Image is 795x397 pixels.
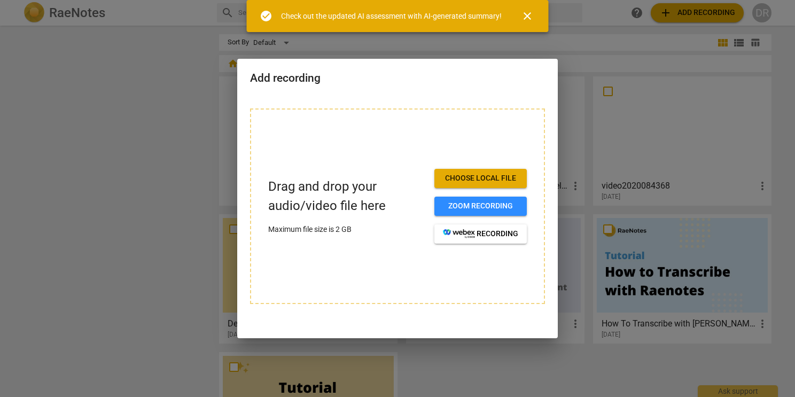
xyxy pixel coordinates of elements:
button: Choose local file [434,169,527,188]
button: recording [434,224,527,244]
p: Drag and drop your audio/video file here [268,177,426,215]
h2: Add recording [250,72,545,85]
button: Close [515,3,540,29]
p: Maximum file size is 2 GB [268,224,426,235]
button: Zoom recording [434,197,527,216]
span: close [521,10,534,22]
div: Check out the updated AI assessment with AI-generated summary! [281,11,502,22]
span: check_circle [260,10,272,22]
span: Choose local file [443,173,518,184]
span: recording [443,229,518,239]
span: Zoom recording [443,201,518,212]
